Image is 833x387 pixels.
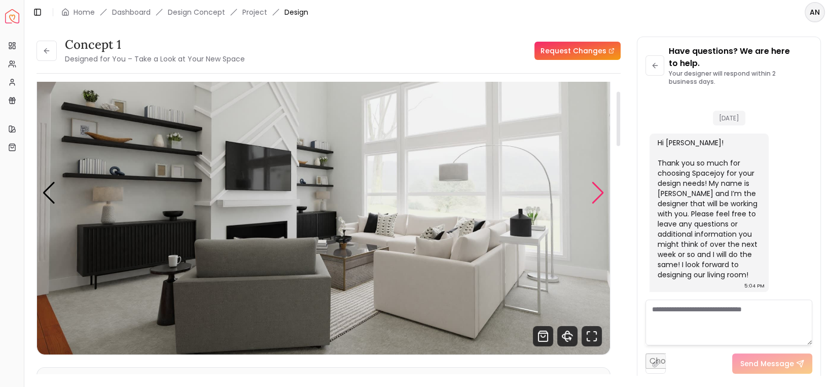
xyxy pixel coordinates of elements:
[65,54,245,64] small: Designed for You – Take a Look at Your New Space
[591,182,605,204] div: Next slide
[42,182,56,204] div: Previous slide
[806,3,824,21] span: AN
[557,326,577,346] svg: 360 View
[74,7,95,17] a: Home
[37,31,610,354] img: Design Render 1
[533,326,553,346] svg: Shop Products from this design
[242,7,267,17] a: Project
[61,7,308,17] nav: breadcrumb
[284,7,308,17] span: Design
[805,2,825,22] button: AN
[37,31,610,354] div: Carousel
[668,45,812,70] p: Have questions? We are here to help.
[168,7,225,17] li: Design Concept
[112,7,151,17] a: Dashboard
[65,37,245,53] h3: Concept 1
[534,42,621,60] a: Request Changes
[658,138,758,280] div: Hi [PERSON_NAME]! Thank you so much for choosing Spacejoy for your design needs! My name is [PERS...
[744,281,765,291] div: 5:04 PM
[582,326,602,346] svg: Fullscreen
[668,70,812,86] p: Your designer will respond within 2 business days.
[5,9,19,23] a: Spacejoy
[37,31,610,354] div: 4 / 4
[713,111,745,125] span: [DATE]
[5,9,19,23] img: Spacejoy Logo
